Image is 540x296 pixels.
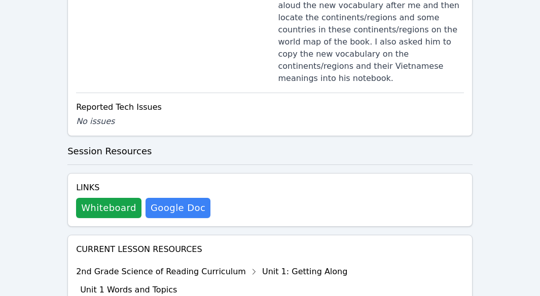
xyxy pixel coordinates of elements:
[146,198,210,218] a: Google Doc
[67,144,473,158] h3: Session Resources
[76,198,141,218] button: Whiteboard
[76,182,210,194] h4: Links
[76,116,115,126] span: No issues
[76,101,464,113] div: Reported Tech Issues
[76,243,464,256] h4: Current Lesson Resources
[76,264,347,280] div: 2nd Grade Science of Reading Curriculum Unit 1: Getting Along
[80,285,177,294] span: Unit 1 Words and Topics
